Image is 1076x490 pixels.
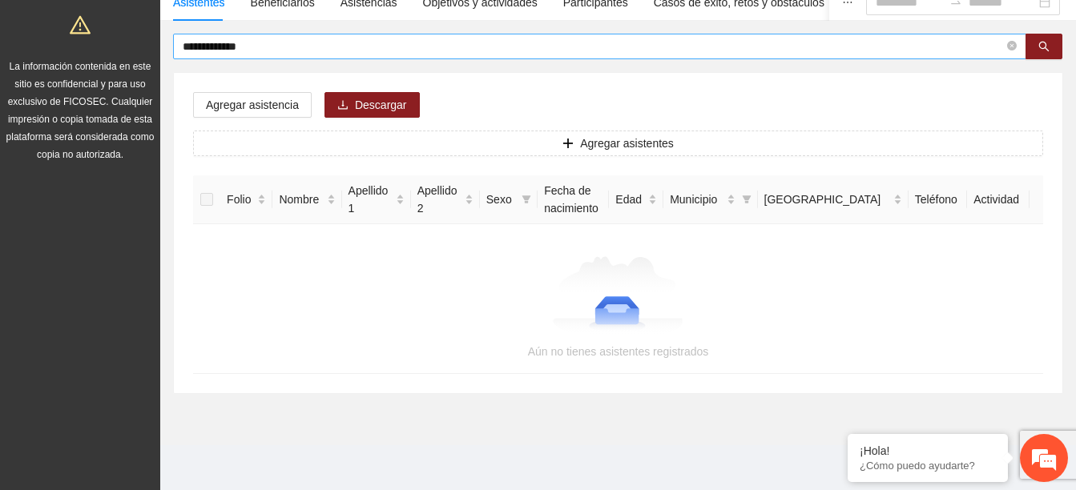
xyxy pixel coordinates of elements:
th: Colonia [758,175,909,224]
th: Apellido 1 [342,175,411,224]
span: Sexo [486,191,515,208]
span: Descargar [355,96,407,114]
button: Agregar asistencia [193,92,312,118]
span: warning [70,14,91,35]
th: Actividad [967,175,1030,224]
th: Folio [220,175,272,224]
div: Minimizar ventana de chat en vivo [263,8,301,46]
textarea: Escriba su mensaje y pulse “Intro” [8,323,305,379]
span: search [1038,41,1050,54]
span: filter [742,195,752,204]
span: Apellido 2 [417,182,461,217]
button: search [1026,34,1062,59]
div: Aún no tienes asistentes registrados [212,343,1024,360]
span: close-circle [1007,41,1017,50]
span: La información contenida en este sitio es confidencial y para uso exclusivo de FICOSEC. Cualquier... [6,61,155,160]
span: Apellido 1 [349,182,393,217]
span: Agregar asistencia [206,96,299,114]
img: Aún no tienes asistentes registrados [553,256,683,336]
th: Nombre [272,175,341,224]
span: filter [522,195,531,204]
th: Municipio [663,175,757,224]
th: Apellido 2 [411,175,480,224]
div: Chatee con nosotros ahora [83,82,269,102]
span: Agregar asistentes [580,135,674,152]
th: Teléfono [909,175,967,224]
span: filter [518,187,534,211]
p: ¿Cómo puedo ayudarte? [860,460,996,472]
button: plusAgregar asistentes [193,131,1043,156]
span: Folio [227,191,254,208]
span: plus [562,138,574,151]
div: ¡Hola! [860,444,996,457]
span: close-circle [1007,39,1017,54]
button: downloadDescargar [324,92,420,118]
span: [GEOGRAPHIC_DATA] [764,191,890,208]
span: Nombre [279,191,323,208]
span: Estamos en línea. [93,156,221,318]
span: filter [739,187,755,211]
th: Edad [609,175,663,224]
span: Edad [615,191,645,208]
th: Fecha de nacimiento [538,175,609,224]
span: download [337,99,349,112]
span: Municipio [670,191,723,208]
